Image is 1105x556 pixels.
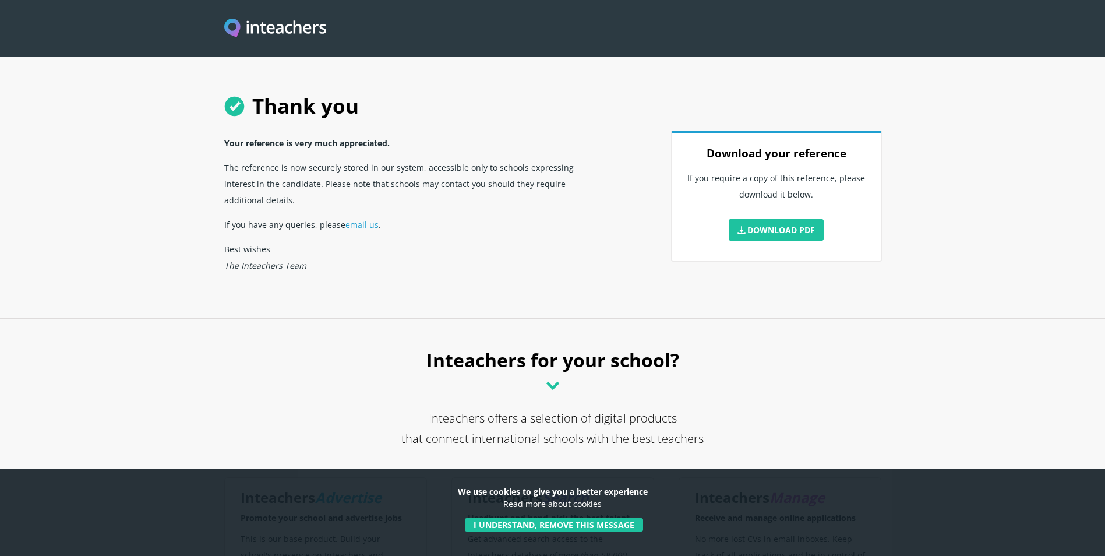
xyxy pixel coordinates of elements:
[729,219,824,241] a: Download PDF
[224,237,602,277] p: Best wishes
[224,19,327,39] img: Inteachers
[224,155,602,212] p: The reference is now securely stored in our system, accessible only to schools expressing interes...
[224,343,881,408] h2: Inteachers for your school?
[686,141,867,166] h3: Download your reference
[503,498,602,509] a: Read more about cookies
[345,219,379,230] a: email us
[224,82,881,131] h1: Thank you
[224,260,306,271] em: The Inteachers Team
[224,131,602,155] p: Your reference is very much appreciated.
[224,19,327,39] a: Visit this site's homepage
[224,212,602,237] p: If you have any queries, please .
[686,166,867,214] p: If you require a copy of this reference, please download it below.
[224,408,881,469] p: Inteachers offers a selection of digital products that connect international schools with the bes...
[465,518,643,532] button: I understand, remove this message
[458,486,648,497] strong: We use cookies to give you a better experience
